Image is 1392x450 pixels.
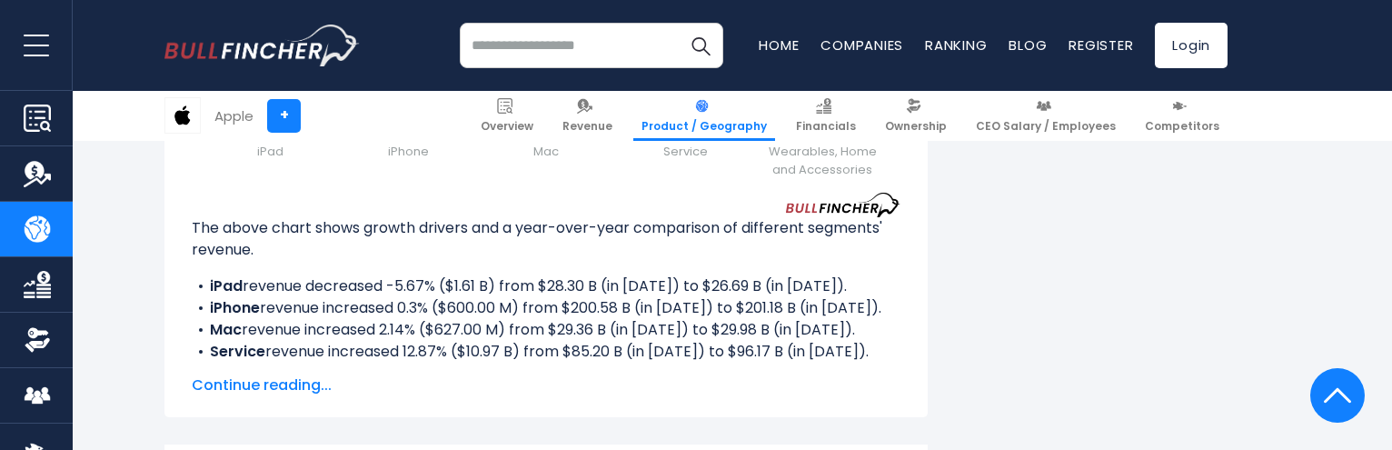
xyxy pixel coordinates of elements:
[192,275,900,297] li: revenue decreased -5.67% ($1.61 B) from $28.30 B (in [DATE]) to $26.69 B (in [DATE]).
[663,143,708,161] span: Service
[481,119,533,134] span: Overview
[164,25,360,66] a: Go to homepage
[678,23,723,68] button: Search
[192,297,900,319] li: revenue increased 0.3% ($600.00 M) from $200.58 B (in [DATE]) to $201.18 B (in [DATE]).
[165,98,200,133] img: AAPL logo
[192,217,900,261] p: The above chart shows growth drivers and a year-over-year comparison of different segments' revenue.
[1009,35,1047,55] a: Blog
[192,319,900,341] li: revenue increased 2.14% ($627.00 M) from $29.36 B (in [DATE]) to $29.98 B (in [DATE]).
[210,319,242,340] b: Mac
[257,143,283,161] span: iPad
[976,119,1116,134] span: CEO Salary / Employees
[1069,35,1133,55] a: Register
[1137,91,1228,141] a: Competitors
[210,275,243,296] b: iPad
[388,143,429,161] span: iPhone
[820,35,903,55] a: Companies
[192,341,900,363] li: revenue increased 12.87% ($10.97 B) from $85.20 B (in [DATE]) to $96.17 B (in [DATE]).
[641,119,767,134] span: Product / Geography
[214,105,254,126] div: Apple
[788,91,864,141] a: Financials
[210,341,265,362] b: Service
[925,35,987,55] a: Ranking
[968,91,1124,141] a: CEO Salary / Employees
[192,375,900,396] span: Continue reading...
[759,35,799,55] a: Home
[210,297,260,318] b: iPhone
[267,99,301,133] a: +
[633,91,775,141] a: Product / Geography
[1145,119,1219,134] span: Competitors
[796,119,856,134] span: Financials
[885,119,947,134] span: Ownership
[877,91,955,141] a: Ownership
[472,91,542,141] a: Overview
[24,326,51,354] img: Ownership
[1155,23,1228,68] a: Login
[756,143,889,179] span: Wearables, Home and Accessories
[533,143,559,161] span: Mac
[164,25,360,66] img: bullfincher logo
[554,91,621,141] a: Revenue
[562,119,612,134] span: Revenue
